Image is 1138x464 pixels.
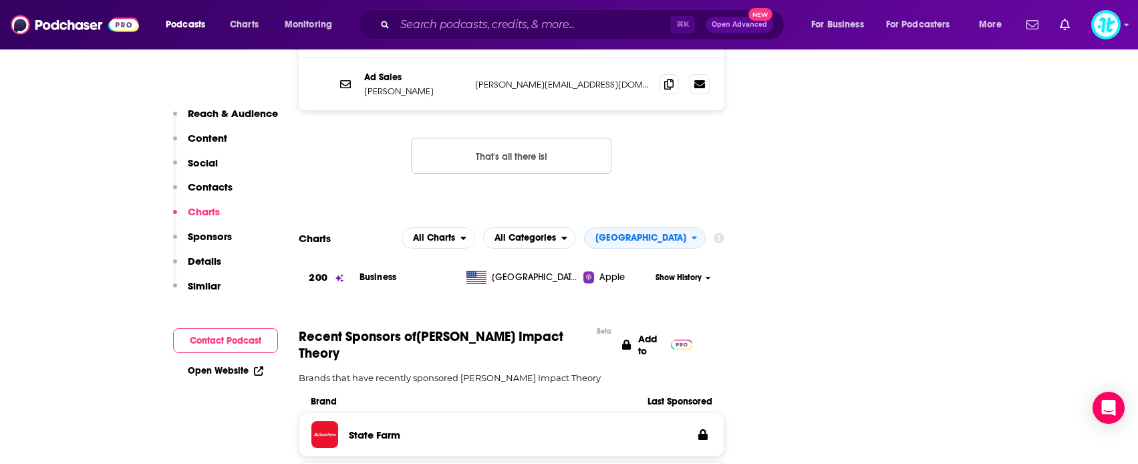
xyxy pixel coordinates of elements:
[461,271,583,284] a: [GEOGRAPHIC_DATA]
[886,15,950,34] span: For Podcasters
[584,227,706,249] button: open menu
[156,14,223,35] button: open menu
[651,272,715,283] button: Show History
[970,14,1018,35] button: open menu
[173,132,227,156] button: Content
[494,233,556,243] span: All Categories
[1093,392,1125,424] div: Open Intercom Messenger
[671,340,693,350] img: Pro Logo
[166,15,205,34] span: Podcasts
[173,279,221,304] button: Similar
[597,327,611,336] div: Beta
[11,12,139,37] img: Podchaser - Follow, Share and Rate Podcasts
[309,270,327,285] h3: 200
[670,16,695,33] span: ⌘ K
[299,372,725,383] p: Brands that have recently sponsored [PERSON_NAME] Impact Theory
[188,279,221,292] p: Similar
[299,232,331,245] h2: Charts
[483,227,576,249] button: open menu
[311,396,626,407] span: Brand
[188,107,278,120] p: Reach & Audience
[188,205,220,218] p: Charts
[221,14,267,35] a: Charts
[584,227,706,249] h2: Countries
[173,181,233,205] button: Contacts
[625,396,712,407] span: Last Sponsored
[360,271,396,283] a: Business
[349,429,400,441] h3: State Farm
[299,328,591,362] span: Recent Sponsors of [PERSON_NAME] Impact Theory
[622,328,692,362] a: Add to
[802,14,881,35] button: open menu
[811,15,864,34] span: For Business
[748,8,772,21] span: New
[1091,10,1121,39] button: Show profile menu
[413,233,455,243] span: All Charts
[173,255,221,279] button: Details
[656,272,702,283] span: Show History
[599,271,625,284] span: Apple
[595,233,686,243] span: [GEOGRAPHIC_DATA]
[402,227,475,249] button: open menu
[311,421,338,448] img: State Farm logo
[173,230,232,255] button: Sponsors
[475,79,649,90] p: [PERSON_NAME][EMAIL_ADDRESS][DOMAIN_NAME]
[230,15,259,34] span: Charts
[877,14,970,35] button: open menu
[275,14,349,35] button: open menu
[979,15,1002,34] span: More
[583,271,651,284] a: Apple
[706,17,773,33] button: Open AdvancedNew
[364,72,464,83] p: Ad Sales
[402,227,475,249] h2: Platforms
[188,230,232,243] p: Sponsors
[173,205,220,230] button: Charts
[1091,10,1121,39] span: Logged in as ImpactTheory
[299,259,360,296] a: 200
[173,107,278,132] button: Reach & Audience
[173,328,278,353] button: Contact Podcast
[712,21,767,28] span: Open Advanced
[188,156,218,169] p: Social
[188,365,263,376] a: Open Website
[285,15,332,34] span: Monitoring
[188,132,227,144] p: Content
[395,14,670,35] input: Search podcasts, credits, & more...
[1054,13,1075,36] a: Show notifications dropdown
[483,227,576,249] h2: Categories
[364,86,464,97] p: [PERSON_NAME]
[188,181,233,193] p: Contacts
[1021,13,1044,36] a: Show notifications dropdown
[1091,10,1121,39] img: User Profile
[411,138,611,174] button: Nothing here.
[188,255,221,267] p: Details
[173,156,218,181] button: Social
[371,9,797,40] div: Search podcasts, credits, & more...
[638,333,664,357] p: Add to
[492,271,579,284] span: United States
